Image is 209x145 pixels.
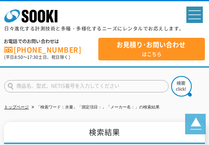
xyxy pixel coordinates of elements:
img: btn_search.png [171,76,192,97]
a: [PHONE_NUMBER] [4,46,95,54]
li: 「検索ワード：水量」「測定項目：」「メーカー名：」の検索結果 [30,103,160,112]
span: spMenu [188,14,201,15]
span: お電話でのお問い合わせは [4,38,95,45]
a: トップページ [4,105,29,109]
span: はこちら [99,40,204,58]
span: 17:30 [27,54,38,60]
h1: 検索結果 [4,122,205,145]
input: 商品名、型式、NETIS番号を入力してください [4,80,169,92]
span: 8:50 [14,54,23,60]
strong: お見積り･お問い合わせ [116,40,186,49]
p: 日々進化する計測技術と多種・多様化するニーズにレンタルでお応えします。 [4,25,205,32]
span: (平日 ～ 土日、祝日除く) [4,54,70,60]
a: お見積り･お問い合わせはこちら [98,38,205,60]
